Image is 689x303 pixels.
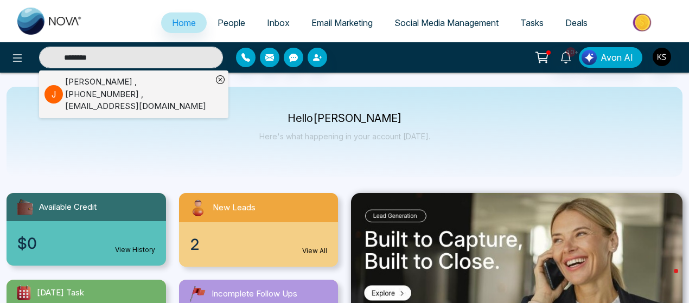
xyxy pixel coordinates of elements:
[301,12,384,33] a: Email Marketing
[115,245,155,255] a: View History
[259,132,430,141] p: Here's what happening in your account [DATE].
[520,17,544,28] span: Tasks
[161,12,207,33] a: Home
[173,193,345,267] a: New Leads2View All
[579,47,642,68] button: Avon AI
[604,10,682,35] img: Market-place.gif
[509,12,554,33] a: Tasks
[17,232,37,255] span: $0
[311,17,373,28] span: Email Marketing
[172,17,196,28] span: Home
[15,284,33,301] img: todayTask.svg
[553,47,579,66] a: 10+
[267,17,290,28] span: Inbox
[190,233,200,256] span: 2
[653,48,671,66] img: User Avatar
[259,114,430,123] p: Hello [PERSON_NAME]
[213,202,256,214] span: New Leads
[44,85,63,104] p: J
[652,266,678,292] iframe: Intercom live chat
[212,288,297,300] span: Incomplete Follow Ups
[302,246,327,256] a: View All
[17,8,82,35] img: Nova CRM Logo
[384,12,509,33] a: Social Media Management
[554,12,598,33] a: Deals
[256,12,301,33] a: Inbox
[65,76,212,113] div: [PERSON_NAME] , [PHONE_NUMBER] , [EMAIL_ADDRESS][DOMAIN_NAME]
[15,197,35,217] img: availableCredit.svg
[394,17,499,28] span: Social Media Management
[218,17,245,28] span: People
[565,17,588,28] span: Deals
[207,12,256,33] a: People
[601,51,633,64] span: Avon AI
[37,287,84,299] span: [DATE] Task
[188,197,208,218] img: newLeads.svg
[566,47,576,57] span: 10+
[582,50,597,65] img: Lead Flow
[39,201,97,214] span: Available Credit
